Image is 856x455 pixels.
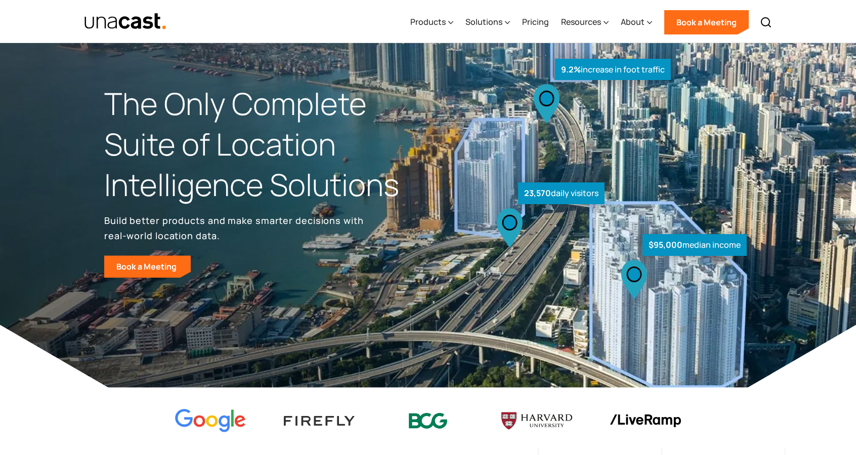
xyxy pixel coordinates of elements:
h1: The Only Complete Suite of Location Intelligence Solutions [104,84,428,205]
img: Firefly Advertising logo [284,416,355,426]
div: About [621,16,645,28]
strong: 9.2% [561,64,581,75]
img: Unacast text logo [84,13,166,30]
img: liveramp logo [610,414,681,427]
div: increase in foot traffic [555,59,671,81]
div: daily visitors [518,182,605,204]
strong: 23,570 [524,187,551,199]
a: Book a Meeting [664,10,749,34]
div: About [621,2,652,43]
img: Search icon [760,16,772,28]
div: Resources [561,2,609,43]
strong: $95,000 [649,239,682,250]
div: Products [410,16,446,28]
img: Harvard U logo [501,409,572,433]
div: median income [643,234,747,256]
img: Google logo Color [175,409,246,433]
div: Solutions [465,16,502,28]
a: Pricing [522,2,549,43]
div: Products [410,2,453,43]
div: Solutions [465,2,510,43]
p: Build better products and make smarter decisions with real-world location data. [104,213,367,243]
img: BCG logo [393,406,463,435]
div: Resources [561,16,601,28]
a: Book a Meeting [104,255,191,278]
a: home [84,13,166,30]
